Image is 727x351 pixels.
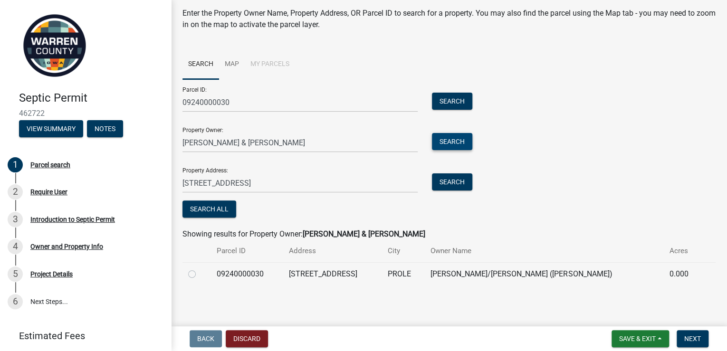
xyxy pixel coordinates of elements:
[664,240,701,262] th: Acres
[182,49,219,80] a: Search
[30,271,73,277] div: Project Details
[182,8,716,30] p: Enter the Property Owner Name, Property Address, OR Parcel ID to search for a property. You may a...
[8,239,23,254] div: 4
[432,93,472,110] button: Search
[190,330,222,347] button: Back
[432,133,472,150] button: Search
[197,335,214,342] span: Back
[425,262,664,285] td: [PERSON_NAME]/[PERSON_NAME] ([PERSON_NAME])
[382,240,425,262] th: City
[8,157,23,172] div: 1
[8,294,23,309] div: 6
[283,240,382,262] th: Address
[19,109,152,118] span: 462722
[612,330,669,347] button: Save & Exit
[19,125,83,133] wm-modal-confirm: Summary
[19,120,83,137] button: View Summary
[30,161,70,168] div: Parcel search
[8,266,23,282] div: 5
[8,184,23,199] div: 2
[219,49,245,80] a: Map
[283,262,382,285] td: [STREET_ADDRESS]
[8,326,156,345] a: Estimated Fees
[8,212,23,227] div: 3
[210,240,283,262] th: Parcel ID
[664,262,701,285] td: 0.000
[684,335,701,342] span: Next
[432,173,472,190] button: Search
[30,189,67,195] div: Require User
[87,125,123,133] wm-modal-confirm: Notes
[303,229,425,238] strong: [PERSON_NAME] & [PERSON_NAME]
[19,10,90,81] img: Warren County, Iowa
[182,200,236,218] button: Search All
[619,335,656,342] span: Save & Exit
[210,262,283,285] td: 09240000030
[425,240,664,262] th: Owner Name
[19,91,163,105] h4: Septic Permit
[30,216,115,223] div: Introduction to Septic Permit
[226,330,268,347] button: Discard
[677,330,708,347] button: Next
[30,243,103,250] div: Owner and Property Info
[87,120,123,137] button: Notes
[182,228,716,240] div: Showing results for Property Owner:
[382,262,425,285] td: PROLE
